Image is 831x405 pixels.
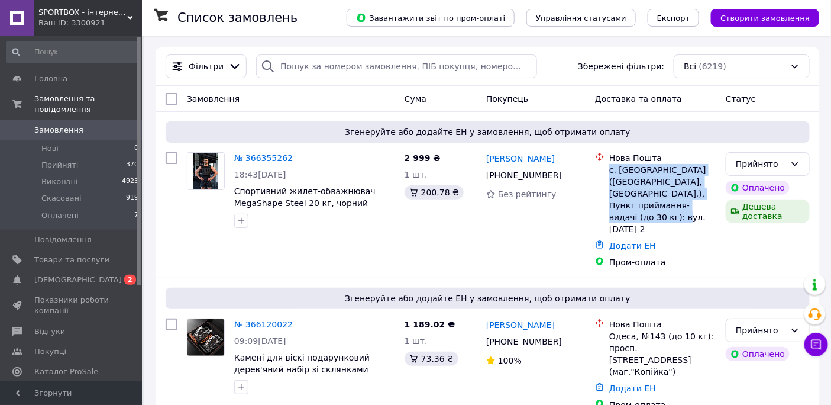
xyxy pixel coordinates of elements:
div: Нова Пошта [609,152,716,164]
a: Фото товару [187,152,225,190]
a: Додати ЕН [609,384,656,393]
button: Управління статусами [526,9,636,27]
div: Прийнято [736,157,785,171]
span: Повідомлення [34,234,92,245]
span: Скасовані [41,193,82,204]
div: Одеса, №143 (до 10 кг): просп. [STREET_ADDRESS] (маг."Копійка") [609,330,716,378]
input: Пошук [6,41,140,63]
a: Додати ЕН [609,241,656,250]
span: 1 шт. [405,336,428,346]
div: 73.36 ₴ [405,352,458,366]
span: 370 [126,160,138,171]
div: Прийнято [736,324,785,337]
span: Фільтри [189,60,224,72]
span: Згенеруйте або додайте ЕН у замовлення, щоб отримати оплату [170,292,805,304]
div: 200.78 ₴ [405,185,464,200]
span: Виконані [41,176,78,187]
a: № 366355262 [234,153,293,163]
span: Прийняті [41,160,78,171]
span: Статус [726,94,756,104]
a: Створити замовлення [699,12,819,22]
span: 7 [134,210,138,221]
a: [PERSON_NAME] [486,153,555,165]
button: Завантажити звіт по пром-оплаті [347,9,515,27]
img: Фото товару [187,319,224,356]
span: Збережені фільтри: [578,60,664,72]
button: Створити замовлення [711,9,819,27]
div: Оплачено [726,181,790,195]
span: SPORTBOX - інтернет магазин спортивних товарів, крісел, товарів для туризму та подарункових наборів [38,7,127,18]
a: Камені для віскі подарунковий дерев'яний набір зі склянками Quadro. Кубики для охолодження [234,353,382,386]
button: Експорт [648,9,700,27]
span: Головна [34,73,67,84]
span: Покупці [34,346,66,357]
span: Згенеруйте або додайте ЕН у замовлення, щоб отримати оплату [170,126,805,138]
span: Управління статусами [536,14,626,22]
span: 2 999 ₴ [405,153,441,163]
span: Оплачені [41,210,79,221]
span: Замовлення [34,125,83,136]
div: Ваш ID: 3300921 [38,18,142,28]
img: Фото товару [193,153,218,189]
span: Покупець [486,94,528,104]
span: 4923 [122,176,138,187]
span: Відгуки [34,326,65,337]
div: Дешева доставка [726,200,810,223]
span: 2 [124,275,136,285]
span: 100% [498,356,522,365]
span: Замовлення та повідомлення [34,94,142,115]
div: [PHONE_NUMBER] [484,333,564,350]
h1: Список замовлень [177,11,298,25]
a: Фото товару [187,319,225,356]
span: Всі [684,60,696,72]
span: 09:09[DATE] [234,336,286,346]
span: Нові [41,143,59,154]
span: Cума [405,94,426,104]
a: Спортивний жилет-обважнювач MegaShape Steel 20 кг, чорний [234,187,376,208]
div: с. [GEOGRAPHIC_DATA] ([GEOGRAPHIC_DATA], [GEOGRAPHIC_DATA].), Пункт приймання-видачі (до 30 кг): ... [609,164,716,235]
span: Експорт [657,14,690,22]
input: Пошук за номером замовлення, ПІБ покупця, номером телефону, Email, номером накладної [256,54,537,78]
span: Доставка та оплата [595,94,682,104]
span: Каталог ProSale [34,367,98,377]
span: Без рейтингу [498,189,557,199]
span: Завантажити звіт по пром-оплаті [356,12,505,23]
span: Показники роботи компанії [34,295,109,316]
span: Створити замовлення [720,14,810,22]
a: [PERSON_NAME] [486,319,555,331]
span: 1 шт. [405,170,428,179]
div: Нова Пошта [609,319,716,330]
span: 919 [126,193,138,204]
span: Товари та послуги [34,255,109,265]
span: 1 189.02 ₴ [405,320,455,329]
span: Замовлення [187,94,240,104]
div: [PHONE_NUMBER] [484,167,564,184]
span: [DEMOGRAPHIC_DATA] [34,275,122,285]
div: Пром-оплата [609,256,716,268]
div: Оплачено [726,347,790,361]
span: 18:43[DATE] [234,170,286,179]
button: Чат з покупцем [804,333,828,356]
span: 0 [134,143,138,154]
span: (6219) [699,62,727,71]
a: № 366120022 [234,320,293,329]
